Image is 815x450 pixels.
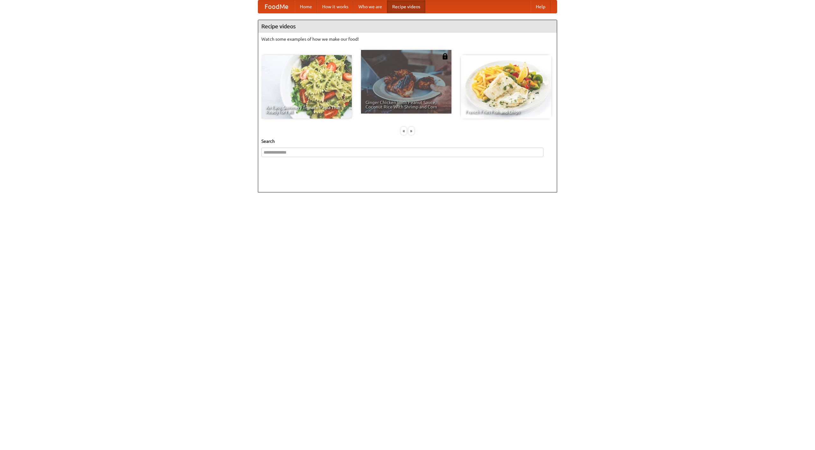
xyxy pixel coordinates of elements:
[531,0,550,13] a: Help
[261,138,554,144] h5: Search
[266,105,347,114] span: An Easy, Summery Tomato Pasta That's Ready for Fall
[387,0,425,13] a: Recipe videos
[465,110,547,114] span: French Fries Fish and Chips
[258,0,295,13] a: FoodMe
[408,127,414,135] div: »
[442,53,448,59] img: 483408.png
[461,55,551,119] a: French Fries Fish and Chips
[401,127,407,135] div: «
[295,0,317,13] a: Home
[261,55,352,119] a: An Easy, Summery Tomato Pasta That's Ready for Fall
[258,20,557,33] h4: Recipe videos
[261,36,554,42] p: Watch some examples of how we make our food!
[353,0,387,13] a: Who we are
[317,0,353,13] a: How it works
